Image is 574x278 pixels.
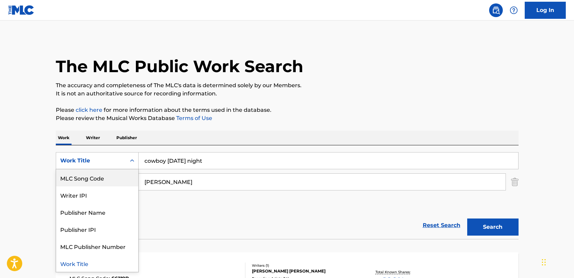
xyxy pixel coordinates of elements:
p: Writer [84,131,102,145]
p: Please review the Musical Works Database [56,114,519,122]
a: Public Search [489,3,503,17]
div: MLC Song Code [56,169,138,186]
h1: The MLC Public Work Search [56,56,303,77]
img: MLC Logo [8,5,35,15]
div: MLC Publisher Number [56,238,138,255]
div: Writers ( 1 ) [252,263,355,268]
img: help [510,6,518,14]
div: [PERSON_NAME] [PERSON_NAME] [252,268,355,274]
p: Please for more information about the terms used in the database. [56,106,519,114]
p: Total Known Shares: [375,269,412,275]
iframe: Chat Widget [540,245,574,278]
img: search [492,6,500,14]
div: Drag [542,252,546,273]
div: Help [507,3,521,17]
img: Delete Criterion [511,173,519,190]
div: Work Title [56,255,138,272]
p: Work [56,131,72,145]
form: Search Form [56,152,519,239]
div: Writer IPI [56,186,138,203]
button: Search [467,219,519,236]
a: Reset Search [419,218,464,233]
a: Log In [525,2,566,19]
p: Publisher [114,131,139,145]
div: Publisher Name [56,203,138,221]
div: Work Title [60,157,122,165]
div: Publisher IPI [56,221,138,238]
a: click here [76,107,102,113]
p: The accuracy and completeness of The MLC's data is determined solely by our Members. [56,81,519,90]
a: Terms of Use [175,115,212,121]
p: It is not an authoritative source for recording information. [56,90,519,98]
